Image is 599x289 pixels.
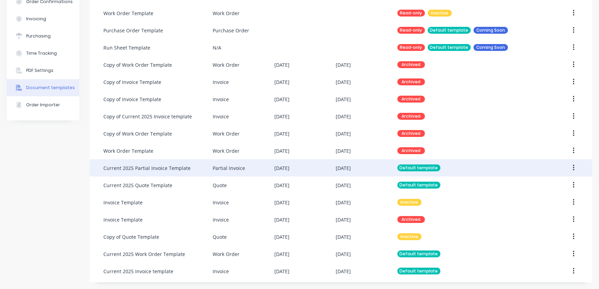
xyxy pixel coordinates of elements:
div: Work Order [213,61,240,68]
button: Time Tracking [7,45,79,62]
button: Purchasing [7,28,79,45]
div: Copy of Invoice Template [103,96,161,103]
div: [DATE] [274,130,290,137]
div: Invoice Template [103,216,143,223]
div: Document templates [26,85,75,91]
div: Purchasing [26,33,51,39]
div: [DATE] [274,113,290,120]
div: Coming Soon [474,44,508,51]
div: Default template [397,182,440,189]
div: [DATE] [336,268,351,275]
button: Order Importer [7,96,79,114]
div: Default template [397,250,440,257]
div: [DATE] [274,147,290,154]
div: Work Order [213,147,240,154]
div: Current 2025 Partial Invoice Template [103,164,191,172]
div: [DATE] [336,233,351,240]
div: Archived [397,216,425,223]
div: Copy of Work Order Template [103,130,172,137]
div: Work Order [213,250,240,258]
div: Purchase Order [213,27,249,34]
div: Quote [213,233,227,240]
div: Read-only [397,44,425,51]
div: [DATE] [336,130,351,137]
div: [DATE] [336,182,351,189]
div: Time Tracking [26,50,57,56]
div: Invoicing [26,16,46,22]
div: Inactive [428,10,452,17]
div: [DATE] [336,61,351,68]
div: Archived [397,96,425,103]
div: [DATE] [274,268,290,275]
div: Work Order [213,130,240,137]
div: Archived [397,61,425,68]
div: Current 2025 Work Order Template [103,250,185,258]
div: Read-only [397,10,425,17]
div: Work Order [213,10,240,17]
button: PDF Settings [7,62,79,79]
div: Copy of Invoice Template [103,78,161,86]
div: Default template [428,27,471,34]
div: [DATE] [336,250,351,258]
div: Purchase Order Template [103,27,163,34]
div: [DATE] [274,216,290,223]
div: Archived [397,130,425,137]
div: Work Order Template [103,147,153,154]
div: Work Order Template [103,10,153,17]
div: Copy of Current 2025 Invoice template [103,113,192,120]
div: [DATE] [336,216,351,223]
div: Copy of Work Order Template [103,61,172,68]
div: [DATE] [336,96,351,103]
div: Archived [397,78,425,85]
div: [DATE] [274,182,290,189]
div: Current 2025 Invoice template [103,268,173,275]
div: Invoice [213,78,229,86]
div: Default template [397,268,440,275]
div: Inactive [397,233,422,240]
div: Invoice [213,216,229,223]
div: Coming Soon [474,27,508,34]
div: Archived [397,147,425,154]
div: Default template [428,44,471,51]
div: Invoice [213,199,229,206]
div: [DATE] [336,113,351,120]
div: Invoice [213,268,229,275]
div: Archived [397,113,425,120]
div: [DATE] [274,164,290,172]
div: [DATE] [336,78,351,86]
div: Read-only [397,27,425,34]
div: [DATE] [274,61,290,68]
div: [DATE] [336,164,351,172]
div: Copy of Quote Template [103,233,159,240]
div: Default template [397,164,440,171]
div: Run Sheet Template [103,44,150,51]
div: [DATE] [274,96,290,103]
div: Invoice [213,96,229,103]
div: Invoice Template [103,199,143,206]
div: Quote [213,182,227,189]
div: [DATE] [274,199,290,206]
div: Current 2025 Quote Template [103,182,172,189]
div: [DATE] [336,199,351,206]
div: Invoice [213,113,229,120]
div: PDF Settings [26,67,53,74]
div: [DATE] [274,250,290,258]
div: Partial Invoice [213,164,245,172]
div: [DATE] [274,233,290,240]
div: [DATE] [274,78,290,86]
button: Document templates [7,79,79,96]
div: [DATE] [336,147,351,154]
div: Order Importer [26,102,60,108]
div: N/A [213,44,221,51]
div: Inactive [397,199,422,206]
button: Invoicing [7,10,79,28]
